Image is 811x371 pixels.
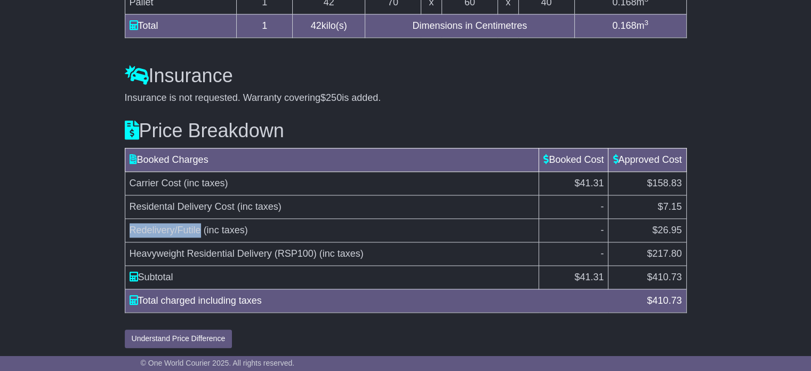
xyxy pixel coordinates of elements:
span: - [600,201,604,212]
span: $217.80 [647,248,681,259]
div: Insurance is not requested. Warranty covering is added. [125,92,687,104]
span: Heavyweight Residential Delivery (RSP100) [130,248,317,259]
td: m [574,14,686,37]
span: 41.31 [580,272,604,282]
div: $ [641,294,687,308]
span: Redelivery/Futile [130,225,201,235]
h3: Insurance [125,65,687,86]
td: Booked Cost [539,148,608,171]
span: $158.83 [647,178,681,188]
td: $ [608,265,686,289]
h3: Price Breakdown [125,120,687,141]
span: - [600,248,604,259]
span: 410.73 [652,272,681,282]
span: $7.15 [657,201,681,212]
span: (inc taxes) [204,225,248,235]
span: 0.168 [612,20,636,31]
span: $26.95 [652,225,681,235]
button: Understand Price Difference [125,329,232,348]
span: © One World Courier 2025. All rights reserved. [141,359,295,367]
span: (inc taxes) [184,178,228,188]
span: 410.73 [652,295,681,306]
td: kilo(s) [293,14,365,37]
span: $41.31 [574,178,604,188]
td: 1 [237,14,293,37]
span: (inc taxes) [237,201,282,212]
td: Approved Cost [608,148,686,171]
span: (inc taxes) [319,248,364,259]
td: Subtotal [125,265,539,289]
div: Total charged including taxes [124,294,642,308]
td: Dimensions in Centimetres [365,14,575,37]
span: $250 [320,92,342,103]
span: Residental Delivery Cost [130,201,235,212]
td: Total [125,14,237,37]
td: Booked Charges [125,148,539,171]
td: $ [539,265,608,289]
span: Carrier Cost [130,178,181,188]
span: - [600,225,604,235]
span: 42 [311,20,322,31]
sup: 3 [644,19,648,27]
